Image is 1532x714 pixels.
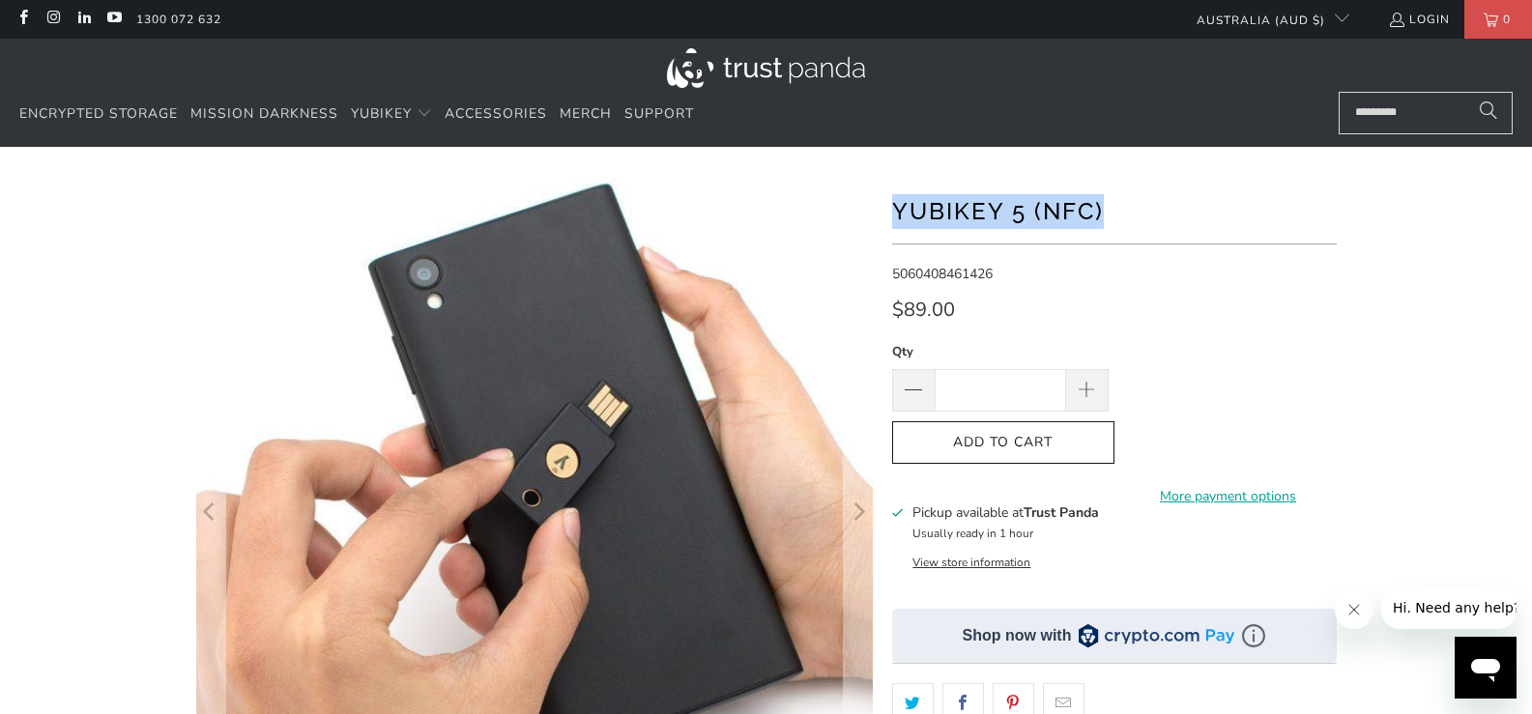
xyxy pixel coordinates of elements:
button: View store information [912,555,1030,570]
span: Mission Darkness [190,104,338,123]
h3: Pickup available at [912,502,1099,523]
button: Add to Cart [892,421,1114,465]
label: Qty [892,341,1109,362]
span: Add to Cart [912,435,1094,451]
a: Trust Panda Australia on LinkedIn [75,12,92,27]
h1: YubiKey 5 (NFC) [892,190,1337,229]
span: $89.00 [892,297,955,323]
a: Login [1388,9,1450,30]
span: Accessories [445,104,547,123]
span: Encrypted Storage [19,104,178,123]
summary: YubiKey [351,92,432,137]
iframe: Uždarykite žinutę [1335,590,1373,629]
a: Merch [560,92,612,137]
img: Trust Panda Australia [667,48,865,88]
span: Support [624,104,694,123]
span: YubiKey [351,104,412,123]
b: Trust Panda [1024,503,1099,522]
a: Mission Darkness [190,92,338,137]
a: 1300 072 632 [136,9,221,30]
a: Support [624,92,694,137]
a: Accessories [445,92,547,137]
button: Search [1464,92,1513,134]
span: Merch [560,104,612,123]
small: Usually ready in 1 hour [912,526,1033,541]
iframe: Mygtukas pranešimų langui paleisti [1455,637,1517,699]
nav: Translation missing: en.navigation.header.main_nav [19,92,694,137]
span: Hi. Need any help? [12,14,139,29]
a: Trust Panda Australia on Facebook [14,12,31,27]
a: More payment options [1120,486,1337,507]
a: Trust Panda Australia on YouTube [105,12,122,27]
div: Shop now with [963,625,1072,646]
input: Search... [1339,92,1513,134]
iframe: Pranešimas iš įmonės [1381,586,1517,629]
span: 5060408461426 [892,265,993,283]
a: Encrypted Storage [19,92,178,137]
a: Trust Panda Australia on Instagram [44,12,61,27]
